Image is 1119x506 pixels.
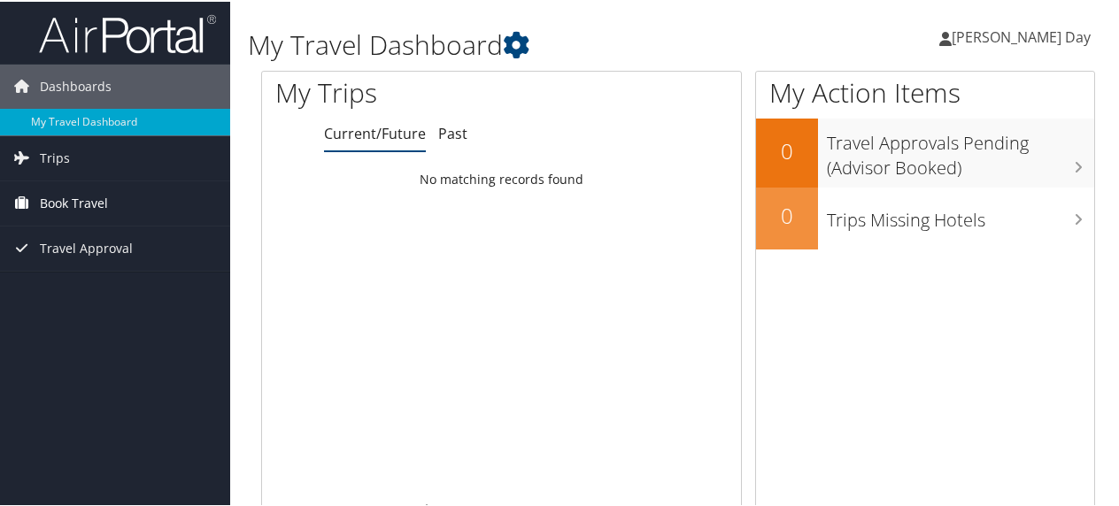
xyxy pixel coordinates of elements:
span: [PERSON_NAME] Day [952,26,1091,45]
img: airportal-logo.png [39,11,216,53]
h3: Travel Approvals Pending (Advisor Booked) [827,120,1094,179]
a: 0Travel Approvals Pending (Advisor Booked) [756,117,1094,185]
a: Past [438,122,467,142]
h1: My Trips [275,73,529,110]
span: Travel Approval [40,225,133,269]
span: Trips [40,134,70,179]
td: No matching records found [262,162,741,194]
h3: Trips Missing Hotels [827,197,1094,231]
a: 0Trips Missing Hotels [756,186,1094,248]
a: [PERSON_NAME] Day [939,9,1108,62]
h1: My Travel Dashboard [248,25,822,62]
h1: My Action Items [756,73,1094,110]
span: Dashboards [40,63,112,107]
h2: 0 [756,199,818,229]
a: Current/Future [324,122,426,142]
h2: 0 [756,134,818,165]
span: Book Travel [40,180,108,224]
